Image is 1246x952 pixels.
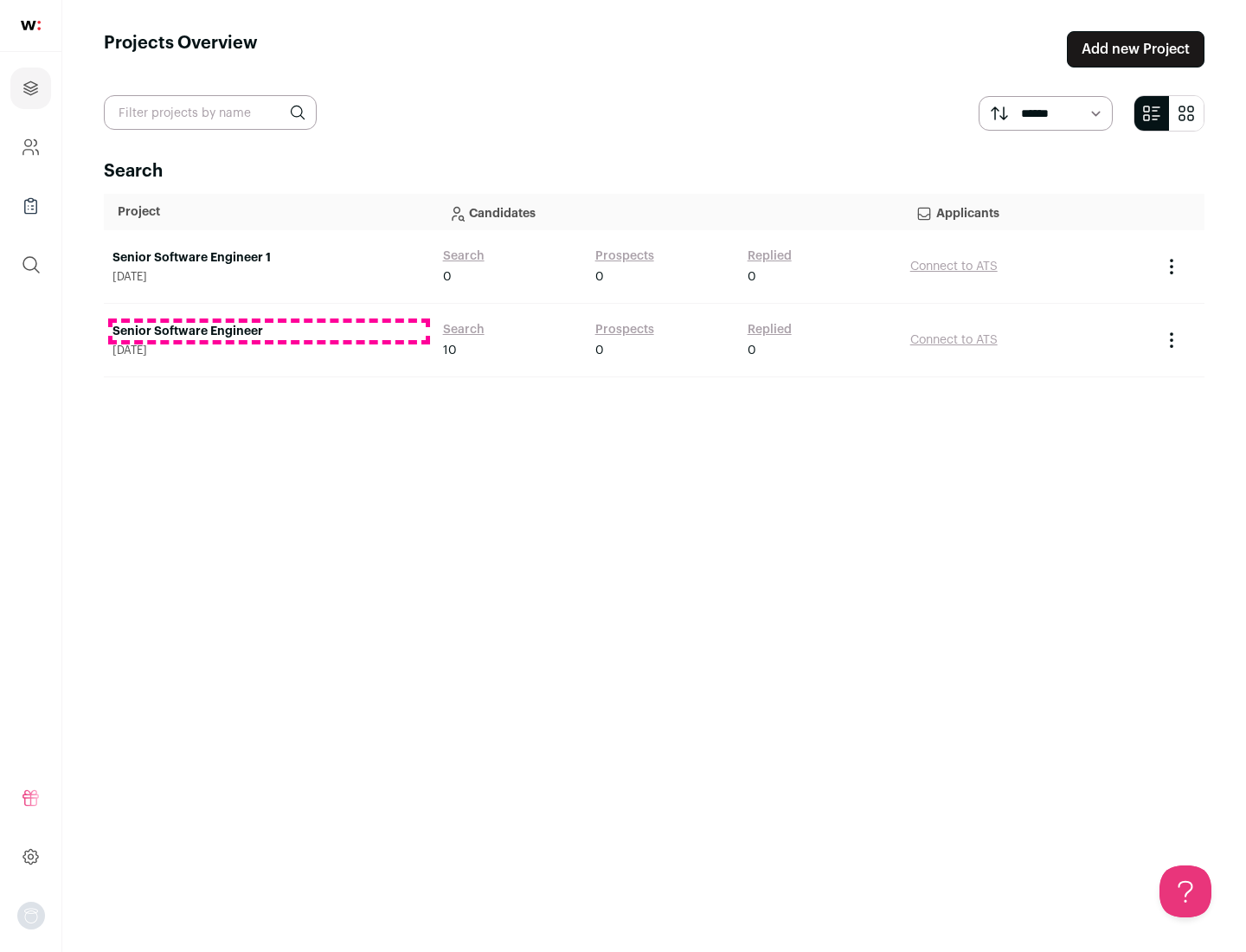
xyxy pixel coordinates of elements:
[1159,865,1211,917] iframe: Help Scout Beacon - Open
[443,268,452,286] span: 0
[595,342,604,359] span: 0
[443,321,485,338] a: Search
[10,185,51,227] a: Company Lists
[595,248,654,265] a: Prospects
[21,21,41,30] img: wellfound-shorthand-0d5821cbd27db2630d0214b213865d53afaa358527fdda9d0ea32b1df1b89c2c.svg
[748,342,756,359] span: 0
[910,261,998,273] a: Connect to ATS
[17,902,45,929] button: Open dropdown
[748,268,756,286] span: 0
[104,31,258,68] h1: Projects Overview
[748,248,792,265] a: Replied
[10,126,51,168] a: Company and ATS Settings
[112,323,426,340] a: Senior Software Engineer
[1161,256,1182,277] button: Project Actions
[443,342,457,359] span: 10
[118,203,421,221] p: Project
[17,902,45,929] img: nopic.png
[448,195,888,229] p: Candidates
[910,334,998,346] a: Connect to ATS
[10,68,51,109] a: Projects
[112,270,426,284] span: [DATE]
[748,321,792,338] a: Replied
[595,268,604,286] span: 0
[915,195,1139,229] p: Applicants
[443,248,485,265] a: Search
[112,249,426,267] a: Senior Software Engineer 1
[112,344,426,357] span: [DATE]
[1161,330,1182,351] button: Project Actions
[104,95,317,130] input: Filter projects by name
[104,159,1204,183] h2: Search
[1067,31,1204,68] a: Add new Project
[595,321,654,338] a: Prospects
